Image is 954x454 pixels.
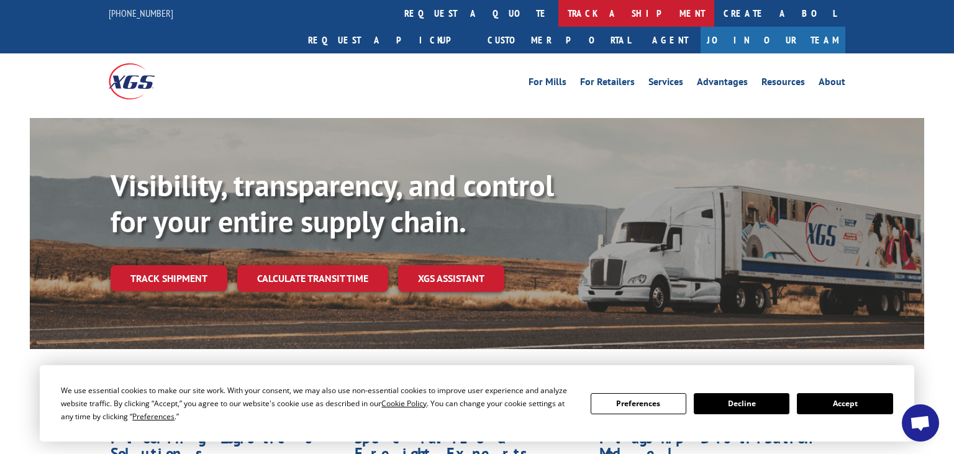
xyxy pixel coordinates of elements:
[819,77,845,91] a: About
[694,393,789,414] button: Decline
[40,365,914,442] div: Cookie Consent Prompt
[299,27,478,53] a: Request a pickup
[111,166,554,240] b: Visibility, transparency, and control for your entire supply chain.
[132,411,175,422] span: Preferences
[591,393,686,414] button: Preferences
[61,384,575,423] div: We use essential cookies to make our site work. With your consent, we may also use non-essential ...
[701,27,845,53] a: Join Our Team
[797,393,893,414] button: Accept
[109,7,173,19] a: [PHONE_NUMBER]
[761,77,805,91] a: Resources
[237,265,388,292] a: Calculate transit time
[902,404,939,442] div: Open chat
[648,77,683,91] a: Services
[381,398,427,409] span: Cookie Policy
[529,77,566,91] a: For Mills
[697,77,748,91] a: Advantages
[111,265,227,291] a: Track shipment
[478,27,640,53] a: Customer Portal
[580,77,635,91] a: For Retailers
[398,265,504,292] a: XGS ASSISTANT
[640,27,701,53] a: Agent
